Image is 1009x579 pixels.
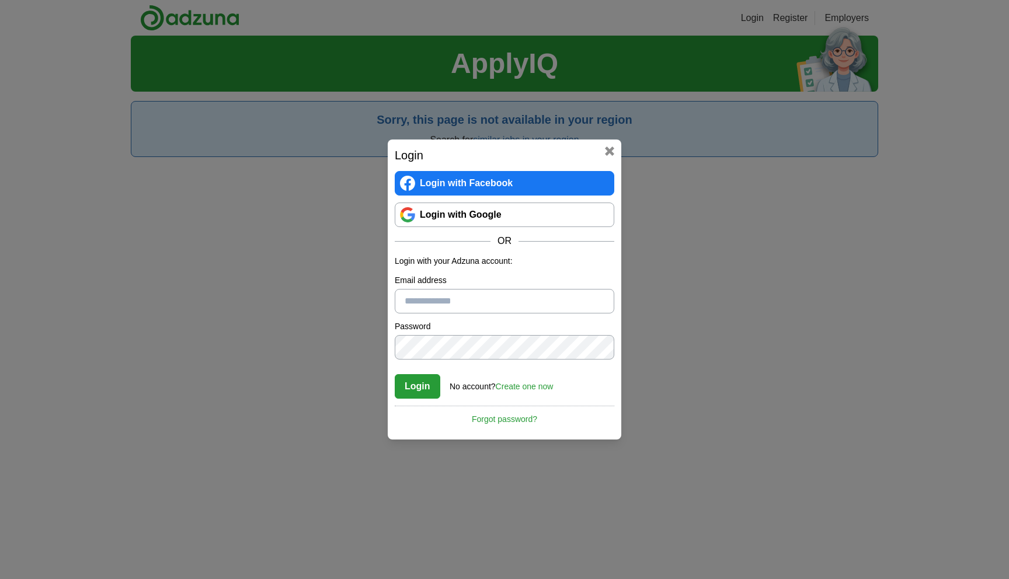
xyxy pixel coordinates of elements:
[395,406,614,425] a: Forgot password?
[490,234,519,248] span: OR
[395,255,614,267] p: Login with your Adzuna account:
[395,320,614,333] label: Password
[395,171,614,196] a: Login with Facebook
[450,374,553,393] div: No account?
[395,274,614,287] label: Email address
[395,203,614,227] a: Login with Google
[395,374,440,399] button: Login
[496,382,554,391] a: Create one now
[395,147,614,164] h2: Login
